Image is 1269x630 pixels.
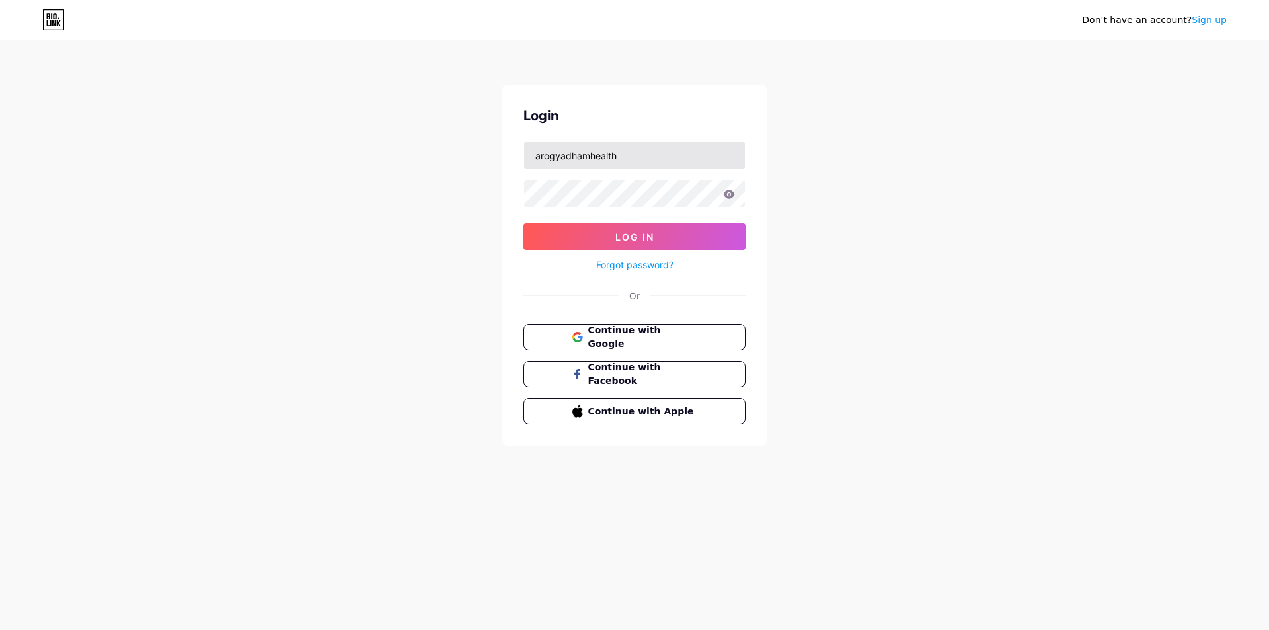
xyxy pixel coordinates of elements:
[1192,15,1227,25] a: Sign up
[588,323,697,351] span: Continue with Google
[523,361,746,387] button: Continue with Facebook
[629,289,640,303] div: Or
[588,405,697,418] span: Continue with Apple
[588,360,697,388] span: Continue with Facebook
[596,258,673,272] a: Forgot password?
[523,223,746,250] button: Log In
[524,142,745,169] input: Username
[523,106,746,126] div: Login
[523,324,746,350] button: Continue with Google
[523,398,746,424] button: Continue with Apple
[615,231,654,243] span: Log In
[1082,13,1227,27] div: Don't have an account?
